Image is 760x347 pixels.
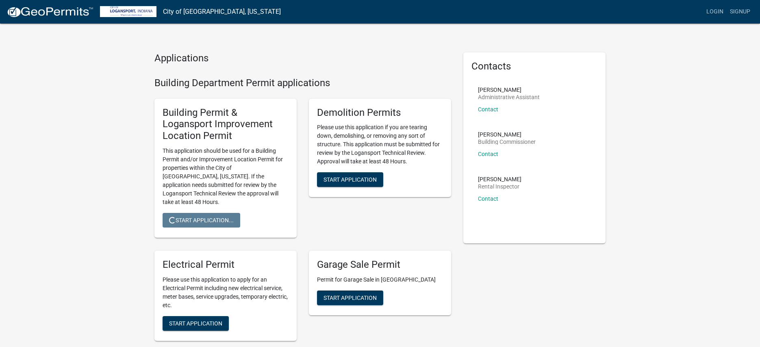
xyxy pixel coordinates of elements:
span: Start Application [324,294,377,301]
a: Contact [478,195,498,202]
p: Permit for Garage Sale in [GEOGRAPHIC_DATA] [317,275,443,284]
p: Please use this application if you are tearing down, demolishing, or removing any sort of structu... [317,123,443,166]
h5: Contacts [471,61,597,72]
h5: Electrical Permit [163,259,289,271]
button: Start Application [317,291,383,305]
button: Start Application [317,172,383,187]
p: [PERSON_NAME] [478,176,521,182]
span: Start Application... [169,217,234,223]
span: Start Application [324,176,377,183]
p: Administrative Assistant [478,94,540,100]
h5: Demolition Permits [317,107,443,119]
h5: Garage Sale Permit [317,259,443,271]
a: Login [703,4,727,20]
button: Start Application [163,316,229,331]
p: [PERSON_NAME] [478,132,536,137]
span: Start Application [169,320,222,326]
a: Contact [478,151,498,157]
a: Contact [478,106,498,113]
p: Building Commissioner [478,139,536,145]
h5: Building Permit & Logansport Improvement Location Permit [163,107,289,142]
img: City of Logansport, Indiana [100,6,156,17]
a: City of [GEOGRAPHIC_DATA], [US_STATE] [163,5,281,19]
p: Please use this application to apply for an Electrical Permit including new electrical service, m... [163,275,289,310]
h4: Applications [154,52,451,64]
p: Rental Inspector [478,184,521,189]
p: This application should be used for a Building Permit and/or Improvement Location Permit for prop... [163,147,289,206]
button: Start Application... [163,213,240,228]
a: Signup [727,4,753,20]
p: [PERSON_NAME] [478,87,540,93]
h4: Building Department Permit applications [154,77,451,89]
